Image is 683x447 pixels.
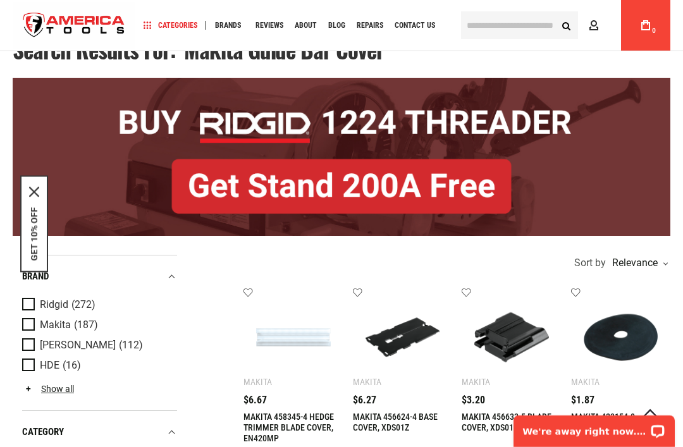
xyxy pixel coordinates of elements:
div: Makita [462,377,490,387]
a: Makita (187) [22,318,174,332]
a: Ridgid (272) [22,298,174,312]
a: BOGO: Buy RIDGID® 1224 Threader, Get Stand 200A Free! [13,78,670,87]
a: Categories [138,17,203,34]
span: $6.67 [243,395,267,405]
div: Brand [22,268,177,285]
img: MAKITA 456624-4 BASE COVER, XDS01Z [366,300,440,375]
span: Sort by [574,258,606,268]
span: 0 [652,27,656,34]
button: Search [554,13,578,37]
a: MAKITA 456632-5 BLADE COVER, XDS01Z [462,412,551,432]
span: (272) [71,300,95,310]
span: [PERSON_NAME] [40,340,116,351]
svg: close icon [29,187,39,197]
button: GET 10% OFF [29,207,39,260]
span: (112) [119,340,143,351]
span: Blog [328,21,345,29]
div: Relevance [609,258,667,268]
a: HDE (16) [22,358,174,372]
a: [PERSON_NAME] (112) [22,338,174,352]
a: Reviews [250,17,289,34]
a: Blog [323,17,351,34]
span: Repairs [357,21,383,29]
div: Makita [243,377,272,387]
a: Repairs [351,17,389,34]
span: About [295,21,317,29]
span: Makita [40,319,71,331]
a: Brands [209,17,247,34]
span: (187) [74,320,98,331]
a: Contact Us [389,17,441,34]
span: Ridgid [40,299,68,310]
span: HDE [40,360,59,371]
span: (16) [63,360,81,371]
img: MAKITA 456632-5 BLADE COVER, XDS01Z [474,300,549,375]
a: About [289,17,323,34]
span: Reviews [255,21,283,29]
span: Contact Us [395,21,435,29]
span: $6.27 [353,395,376,405]
div: category [22,424,177,441]
div: Makita [353,377,381,387]
a: store logo [13,2,135,49]
img: BOGO: Buy RIDGID® 1224 Threader, Get Stand 200A Free! [13,78,670,236]
span: Brands [215,21,241,29]
a: MAKITA 456624-4 BASE COVER, XDS01Z [353,412,438,432]
img: MAKITA 458345-4 HEDGE TRIMMER BLADE COVER, EN420MP [256,300,331,375]
img: MAKITA 423154-0 DUST COVER, HK1810 [584,300,658,375]
img: America Tools [13,2,135,49]
a: MAKITA 458345-4 HEDGE TRIMMER BLADE COVER, EN420MP [243,412,334,443]
span: $1.87 [571,395,594,405]
iframe: LiveChat chat widget [505,407,683,447]
a: Show all [22,384,74,394]
div: Makita [571,377,600,387]
button: Close [29,187,39,197]
span: $3.20 [462,395,485,405]
span: Categories [144,21,197,30]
